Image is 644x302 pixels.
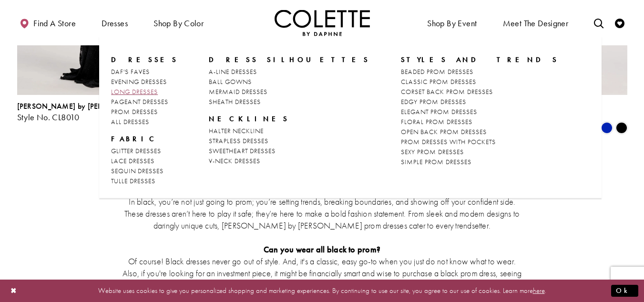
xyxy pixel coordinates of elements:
[111,107,178,117] a: PROM DRESSES
[427,19,477,28] span: Shop By Event
[611,285,638,297] button: Submit Dialog
[209,77,369,87] a: BALL GOWNS
[209,114,289,124] span: NECKLINES
[401,117,559,127] a: FLORAL PROM DRESSES
[111,107,158,116] span: PROM DRESSES
[111,117,149,126] span: ALL DRESSES
[209,67,257,76] span: A-LINE DRESSES
[501,10,571,36] a: Meet the designer
[209,77,252,86] span: BALL GOWNS
[209,156,260,165] span: V-NECK DRESSES
[264,244,380,255] strong: Can you wear all black to prom?
[209,146,276,155] span: SWEETHEART DRESSES
[209,87,267,96] span: MERMAID DRESSES
[120,184,525,231] p: It’s black magic! Elevate your prom game with our collection of trendy black prom dresses that ar...
[401,127,487,136] span: OPEN BACK PROM DRESSES
[401,127,559,137] a: OPEN BACK PROM DRESSES
[616,122,627,134] i: Black
[6,282,22,299] button: Close Dialog
[209,55,369,64] span: DRESS SILHOUETTES
[111,67,178,77] a: DAF'S FAVES
[111,156,178,166] a: LACE DRESSES
[401,67,559,77] a: BEADED PROM DRESSES
[17,112,80,123] span: Style No. CL8010
[111,97,168,106] span: PAGEANT DRESSES
[401,117,472,126] span: FLORAL PROM DRESSES
[17,101,146,111] span: [PERSON_NAME] by [PERSON_NAME]
[401,97,466,106] span: EDGY PROM DRESSES
[102,19,128,28] span: Dresses
[533,286,545,295] a: here
[401,77,559,87] a: CLASSIC PROM DRESSES
[111,77,167,86] span: EVENING DRESSES
[17,102,146,122] div: Colette by Daphne Style No. CL8010
[111,87,158,96] span: LONG DRESSES
[425,10,479,36] span: Shop By Event
[503,19,569,28] span: Meet the designer
[401,55,559,64] span: STYLES AND TRENDS
[401,107,477,116] span: ELEGANT PROM DRESSES
[401,67,473,76] span: BEADED PROM DRESSES
[401,147,464,156] span: SEXY PROM DRESSES
[111,134,159,144] span: FABRIC
[151,10,206,36] span: Shop by color
[613,10,627,36] a: Check Wishlist
[17,10,78,36] a: Find a store
[111,87,178,97] a: LONG DRESSES
[111,67,150,76] span: DAF'S FAVES
[401,87,493,96] span: CORSET BACK PROM DRESSES
[209,136,268,145] span: STRAPLESS DRESSES
[111,146,178,156] a: GLITTER DRESSES
[401,147,559,157] a: SEXY PROM DRESSES
[111,146,161,155] span: GLITTER DRESSES
[33,19,76,28] span: Find a store
[111,166,178,176] a: SEQUIN DRESSES
[275,10,370,36] a: Visit Home Page
[209,146,369,156] a: SWEETHEART DRESSES
[401,157,471,166] span: SIMPLE PROM DRESSES
[111,167,164,175] span: SEQUIN DRESSES
[99,10,130,36] span: Dresses
[209,156,369,166] a: V-NECK DRESSES
[401,137,559,147] a: PROM DRESSES WITH POCKETS
[209,126,264,135] span: HALTER NECKLINE
[275,10,370,36] img: Colette by Daphne
[111,177,155,185] span: TULLE DRESSES
[111,134,178,144] span: FABRIC
[209,97,261,106] span: SHEATH DRESSES
[209,136,369,146] a: STRAPLESS DRESSES
[401,137,496,146] span: PROM DRESSES WITH POCKETS
[401,107,559,117] a: ELEGANT PROM DRESSES
[209,126,369,136] a: HALTER NECKLINE
[153,19,204,28] span: Shop by color
[401,87,559,97] a: CORSET BACK PROM DRESSES
[401,97,559,107] a: EDGY PROM DRESSES
[111,55,178,64] span: Dresses
[111,156,154,165] span: LACE DRESSES
[111,176,178,186] a: TULLE DRESSES
[69,284,575,297] p: Website uses cookies to give you personalized shopping and marketing experiences. By continuing t...
[209,97,369,107] a: SHEATH DRESSES
[401,157,559,167] a: SIMPLE PROM DRESSES
[111,77,178,87] a: EVENING DRESSES
[209,114,369,124] span: NECKLINES
[592,10,606,36] a: Toggle search
[111,97,178,107] a: PAGEANT DRESSES
[111,117,178,127] a: ALL DRESSES
[401,77,476,86] span: CLASSIC PROM DRESSES
[209,87,369,97] a: MERMAID DRESSES
[209,67,369,77] a: A-LINE DRESSES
